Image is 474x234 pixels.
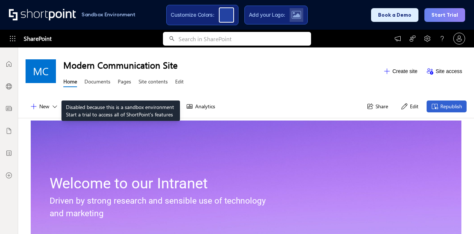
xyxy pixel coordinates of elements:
[437,198,474,234] iframe: Chat Widget
[63,78,77,87] a: Home
[50,196,266,206] span: Driven by strong research and sensible use of technology
[424,8,465,22] button: Start Trial
[396,100,423,112] button: Edit
[175,78,184,87] a: Edit
[50,175,208,192] span: Welcome to our Intranet
[178,32,311,46] input: Search in SharePoint
[171,11,214,18] span: Customize Colors:
[61,100,180,121] div: Disabled because this is a sandbox environment Start a trial to access all of ShortPoint's features
[118,78,131,87] a: Pages
[33,65,49,77] span: MC
[63,59,379,71] h1: Modern Communication Site
[84,78,110,87] a: Documents
[422,65,467,77] button: Site access
[291,11,301,19] img: Upload logo
[362,100,393,112] button: Share
[181,100,220,112] button: Analytics
[427,100,467,112] button: Republish
[249,11,285,18] span: Add your Logo:
[138,78,168,87] a: Site contents
[24,30,51,47] span: SharePoint
[437,198,474,234] div: Chatwidget
[50,208,104,218] span: and marketing
[26,100,63,112] button: New
[379,65,422,77] button: Create site
[371,8,418,22] button: Book a Demo
[219,7,234,23] div: Click to open color picker
[81,13,136,17] h1: Sandbox Environment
